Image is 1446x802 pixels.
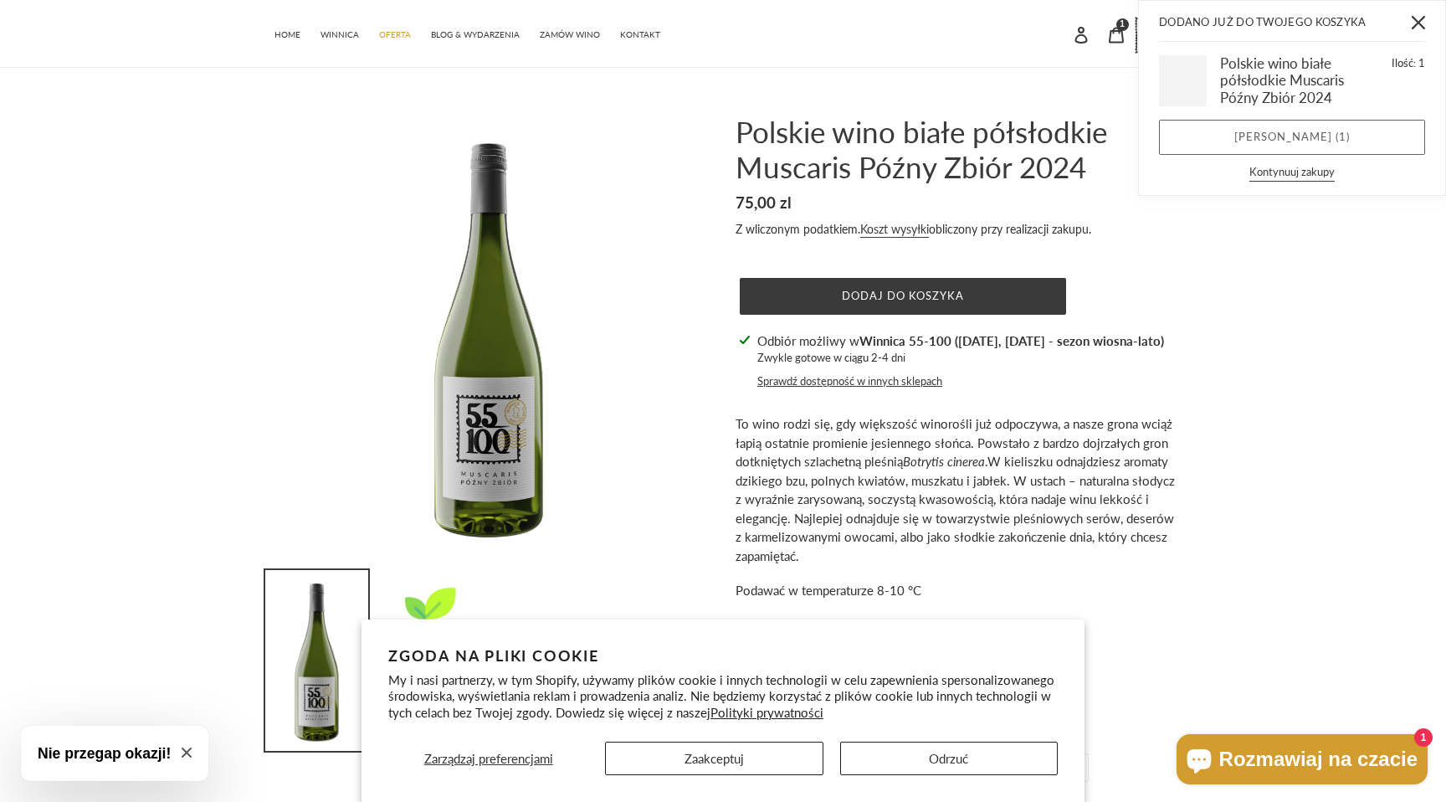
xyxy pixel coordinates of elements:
a: KONTAKT [612,21,669,45]
span: 1 pozycja [1339,130,1346,143]
img: Załaduj obraz do przeglądarki galerii, Polskie wino białe półsłodkie Muscaris Późny Zbiór 2024 [265,570,368,751]
button: Zarządzaj preferencjami [388,742,588,775]
p: My i nasi partnerzy, w tym Shopify, używamy plików cookie i innych technologii w celu zapewnienia... [388,672,1058,722]
em: Botrytis [903,454,944,469]
img: Załaduj obraz do przeglądarki galerii, Polskie wino białe półsłodkie Muscaris Późny Zbiór 2024 [380,570,483,750]
h2: Zgoda na pliki cookie [388,646,1058,665]
span: Dodaj do koszyka [842,289,965,302]
span: 0,75 l [986,618,1018,633]
span: BLOG & WYDARZENIA [431,29,520,40]
div: Z wliczonym podatkiem. obliczony przy realizacji zakupu. [736,220,1179,238]
a: WINNICA [312,21,367,45]
span: KONTAKT [620,29,660,40]
p: Odbiór możliwy w [757,332,1164,351]
span: Ilość: [1392,56,1416,69]
a: Koszt wysyłki [860,222,929,238]
strong: Winnica 55-100 ([DATE], [DATE] - sezon wiosna-lato) [859,333,1164,348]
span: Zarządzaj preferencjami [424,751,553,766]
button: Zamknij [1400,3,1438,41]
a: 1 [1099,15,1134,51]
a: OFERTA [371,21,419,45]
span: To wino rodzi się, gdy większość winorośli już odpoczywa, a nasze grona wciąż łapią ostatnie prom... [736,416,1172,469]
h2: Dodano już do Twojego koszyka [1159,9,1400,36]
p: Podawać w temperaturze 8-10 °C [736,581,1179,600]
a: [PERSON_NAME] (1 pozycja) [1159,120,1425,155]
a: ZAMÓW WINO [531,21,608,45]
button: Zaakceptuj [605,742,823,775]
button: Dodaj do koszyka [740,278,1066,315]
a: Polityki prywatności [710,705,823,720]
p: Zwykle gotowe w ciągu 2-4 dni [757,350,1164,367]
h1: Polskie wino białe półsłodkie Muscaris Późny Zbiór 2024 [736,114,1179,184]
button: Kontynuuj zakupy [1249,164,1335,183]
button: Odrzuć [840,742,1058,775]
span: OFERTA [379,29,411,40]
span: 13% obj. / [848,618,905,633]
span: W kieliszku odnajdziesz aromaty dzikiego bzu, polnych kwiatów, muszkatu i jabłek. W ustach – natu... [736,454,1175,563]
span: 1 [1418,56,1425,69]
span: HOME [274,29,300,40]
inbox-online-store-chat: Czat w sklepie online Shopify [1172,734,1433,789]
a: BLOG & WYDARZENIA [423,21,528,45]
span: 1 [1120,20,1125,28]
span: 75,00 zl [736,193,792,212]
span: objętość netto [905,618,986,633]
span: WINNICA [320,29,359,40]
span: ZAMÓW WINO [540,29,600,40]
span: Rocznik: 2024 / alk. [736,618,848,633]
a: HOME [266,21,309,45]
h3: Polskie wino białe półsłodkie Muscaris Późny Zbiór 2024 [1220,55,1350,106]
em: cinerea [947,454,985,469]
button: Sprawdź dostępność w innych sklepach [757,373,942,390]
